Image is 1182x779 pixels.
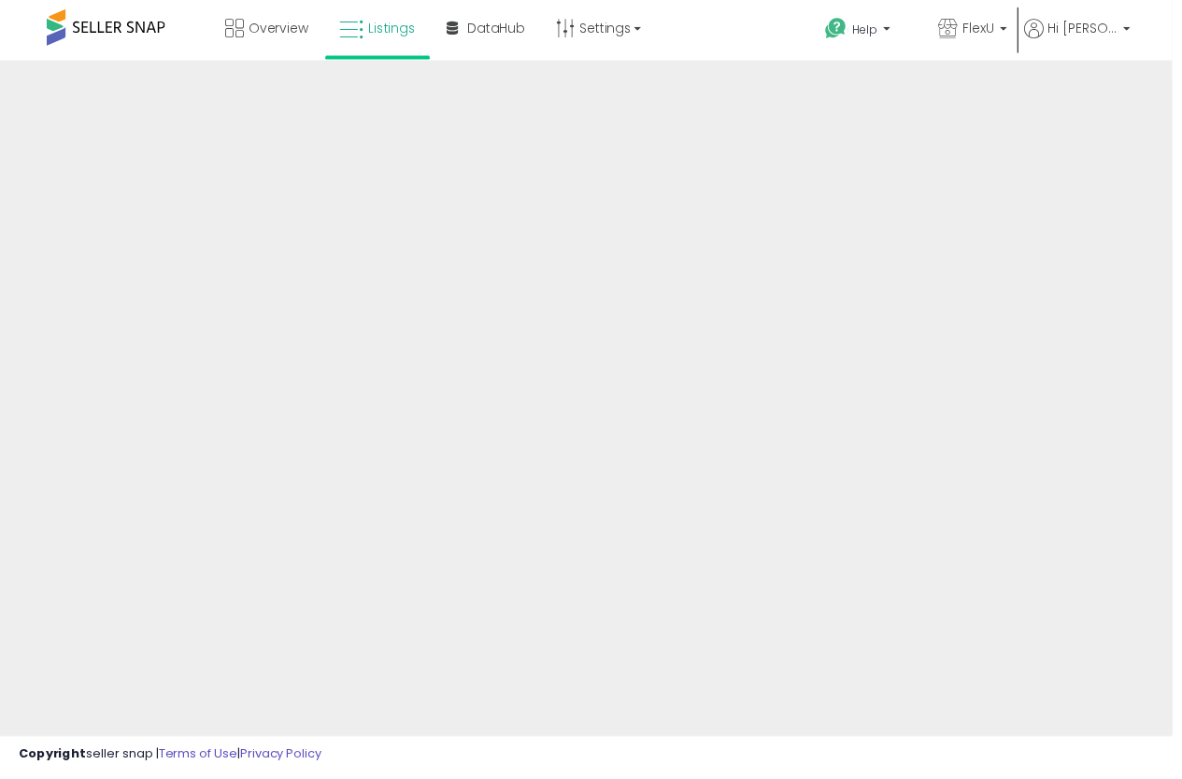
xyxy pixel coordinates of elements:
span: Hi [PERSON_NAME] [1057,19,1127,37]
a: Help [818,3,930,61]
a: Privacy Policy [242,751,324,769]
a: Terms of Use [160,751,239,769]
span: DataHub [471,19,530,37]
span: FlexU [971,19,1003,37]
i: Get Help [832,17,855,40]
strong: Copyright [19,751,87,769]
div: seller snap | | [19,752,324,770]
span: Help [860,22,885,37]
a: Hi [PERSON_NAME] [1032,19,1140,61]
span: Listings [371,19,420,37]
span: Overview [250,19,311,37]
